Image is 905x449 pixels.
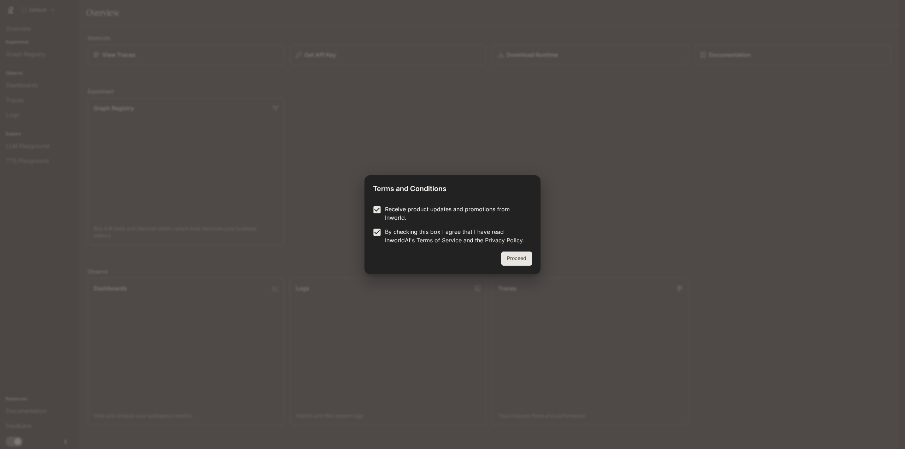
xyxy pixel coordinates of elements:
[485,237,522,244] a: Privacy Policy
[364,175,541,199] h2: Terms and Conditions
[385,205,526,222] p: Receive product updates and promotions from Inworld.
[501,252,532,266] button: Proceed
[416,237,462,244] a: Terms of Service
[385,228,526,244] p: By checking this box I agree that I have read InworldAI's and the .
